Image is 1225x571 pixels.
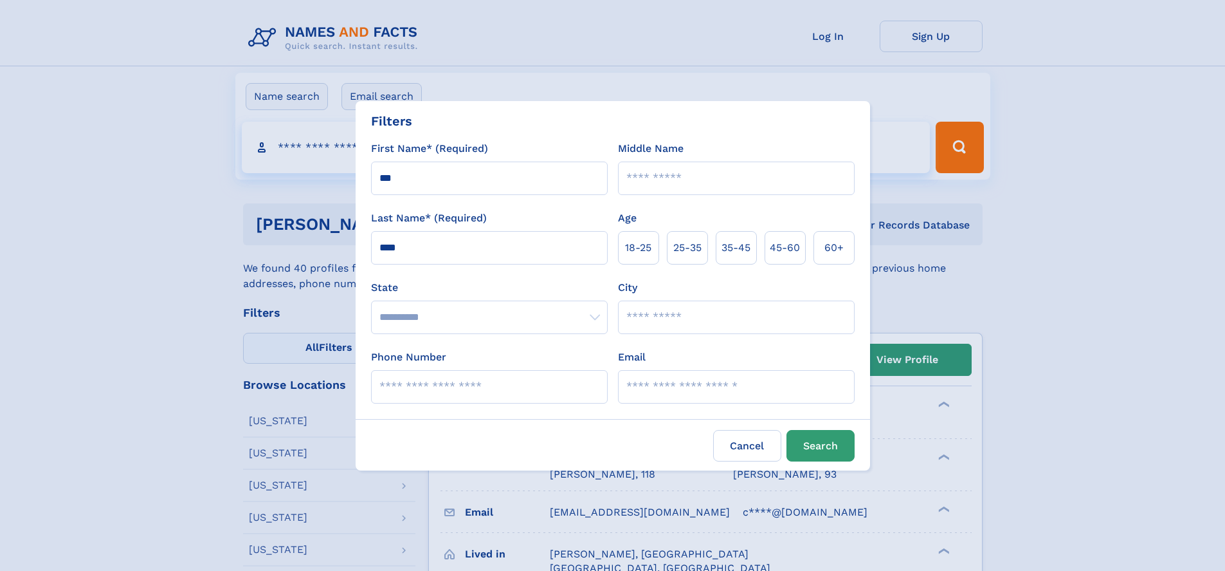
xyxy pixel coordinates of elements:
[618,350,646,365] label: Email
[713,430,781,462] label: Cancel
[618,211,637,226] label: Age
[721,240,750,256] span: 35‑45
[371,211,487,226] label: Last Name* (Required)
[786,430,855,462] button: Search
[371,280,608,295] label: State
[371,111,412,131] div: Filters
[673,240,702,256] span: 25‑35
[824,240,844,256] span: 60+
[625,240,651,256] span: 18‑25
[770,240,800,256] span: 45‑60
[371,141,488,156] label: First Name* (Required)
[618,141,684,156] label: Middle Name
[371,350,446,365] label: Phone Number
[618,280,637,295] label: City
